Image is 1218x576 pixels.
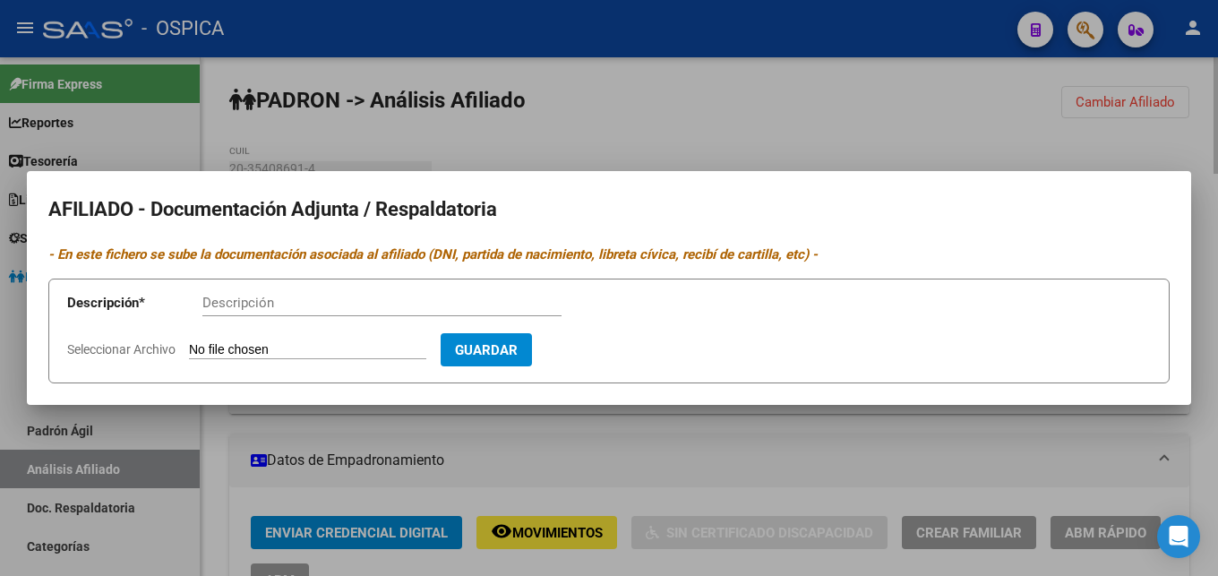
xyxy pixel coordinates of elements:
button: Guardar [441,333,532,366]
i: - En este fichero se sube la documentación asociada al afiliado (DNI, partida de nacimiento, libr... [48,246,818,262]
p: Descripción [67,293,202,314]
span: Guardar [455,342,518,358]
span: Seleccionar Archivo [67,342,176,357]
div: Open Intercom Messenger [1157,515,1200,558]
h2: AFILIADO - Documentación Adjunta / Respaldatoria [48,193,1170,227]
